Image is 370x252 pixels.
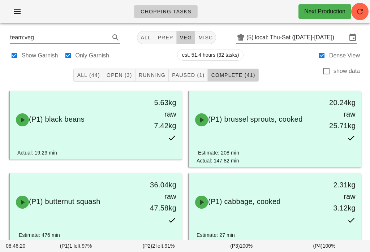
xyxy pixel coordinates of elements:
button: Running [135,69,169,82]
div: (P1) 97% [34,241,117,251]
div: 20.24kg raw 25.71kg [322,97,356,131]
div: (5) [246,34,255,41]
span: Complete (41) [211,72,255,78]
div: Estimate: 208 min [197,149,239,157]
div: Estimate: 476 min [17,231,60,239]
span: prep [157,35,173,40]
div: (P4) 100% [283,241,366,251]
button: prep [154,31,176,44]
span: (P1) butternut squash [29,197,100,205]
button: Paused (1) [169,69,208,82]
div: 36.04kg raw 47.58kg [143,179,176,214]
div: 5.63kg raw 7.42kg [143,97,176,131]
span: (P1) cabbage, cooked [208,197,281,205]
div: (P3) 100% [200,241,283,251]
div: (P2) 91% [117,241,200,251]
label: Show Garnish [22,52,58,59]
span: est. 51.4 hours (32 tasks) [182,49,239,60]
span: Chopping Tasks [140,9,192,14]
button: veg [177,31,195,44]
button: Open (3) [103,69,135,82]
div: Actual: 0.26 min [197,239,235,247]
div: Actual: 147.82 min [197,157,239,165]
span: All (44) [77,72,100,78]
span: veg [180,35,192,40]
span: 2 left, [152,243,164,249]
span: Paused (1) [172,72,205,78]
label: Only Garnish [76,52,109,59]
a: Chopping Tasks [134,5,198,18]
div: 2.31kg raw 3.12kg [322,179,356,214]
span: Running [138,72,165,78]
div: 08:46:20 [4,241,34,251]
div: Actual: 19.29 min [17,149,57,157]
span: All [140,35,151,40]
button: Complete (41) [208,69,258,82]
div: Next Production [304,7,345,16]
button: misc [195,31,216,44]
span: 1 left, [69,243,82,249]
div: Actual: 184.06 min [17,239,60,247]
label: show data [334,68,360,75]
span: (P1) black beans [29,115,85,123]
span: Open (3) [106,72,132,78]
span: misc [198,35,213,40]
button: All [137,31,154,44]
button: All (44) [73,69,103,82]
span: (P1) brussel sprouts, cooked [208,115,303,123]
div: Estimate: 27 min [197,231,235,239]
label: Dense View [329,52,360,59]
